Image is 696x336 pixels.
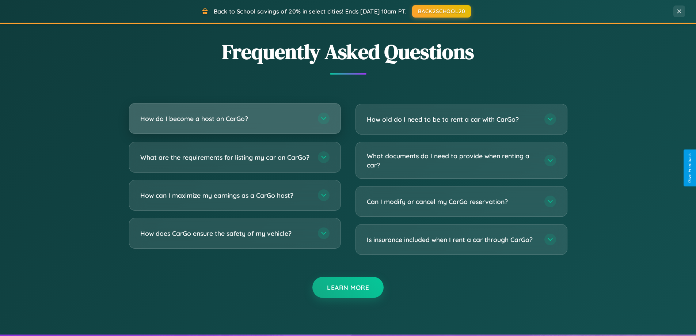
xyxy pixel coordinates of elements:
[129,38,567,66] h2: Frequently Asked Questions
[140,229,311,238] h3: How does CarGo ensure the safety of my vehicle?
[367,151,537,169] h3: What documents do I need to provide when renting a car?
[214,8,407,15] span: Back to School savings of 20% in select cities! Ends [DATE] 10am PT.
[367,197,537,206] h3: Can I modify or cancel my CarGo reservation?
[412,5,471,18] button: BACK2SCHOOL20
[140,114,311,123] h3: How do I become a host on CarGo?
[687,153,692,183] div: Give Feedback
[312,277,384,298] button: Learn More
[140,153,311,162] h3: What are the requirements for listing my car on CarGo?
[140,191,311,200] h3: How can I maximize my earnings as a CarGo host?
[367,235,537,244] h3: Is insurance included when I rent a car through CarGo?
[367,115,537,124] h3: How old do I need to be to rent a car with CarGo?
